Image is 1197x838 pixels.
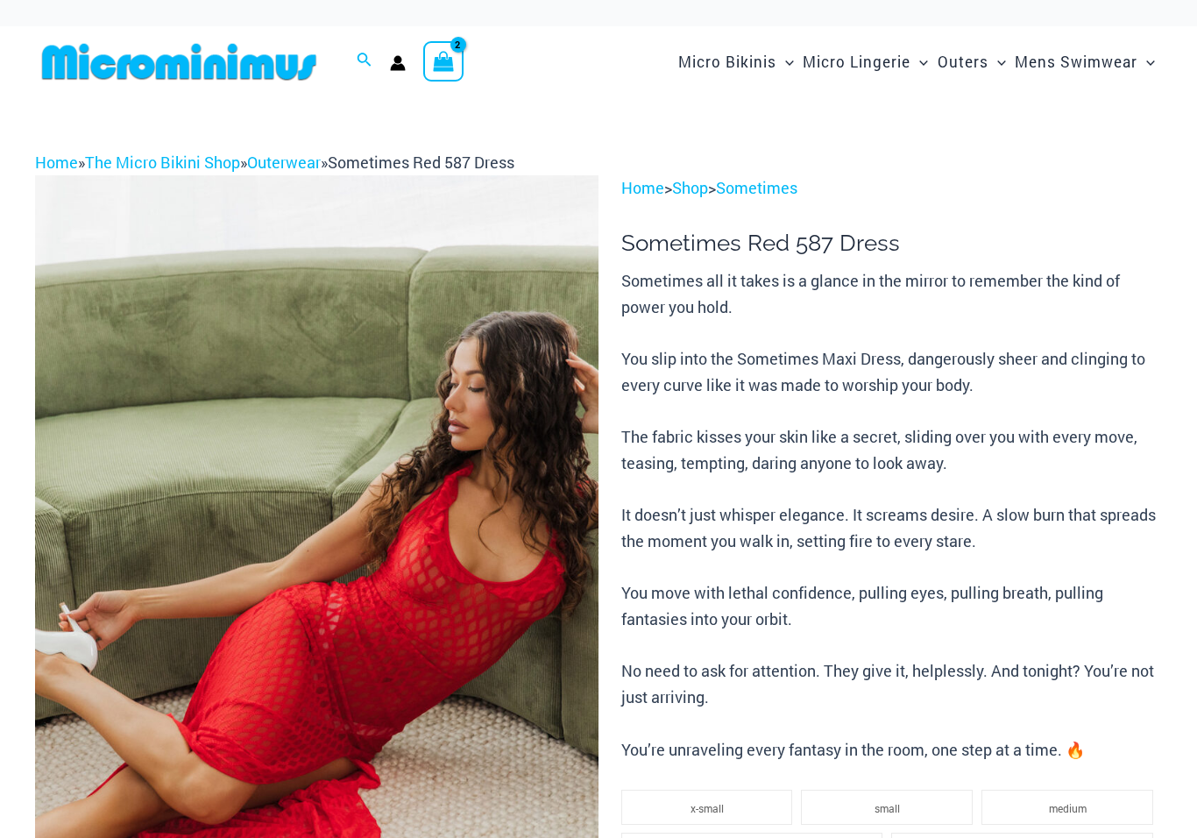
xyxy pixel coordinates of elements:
[988,39,1006,84] span: Menu Toggle
[776,39,794,84] span: Menu Toggle
[35,152,514,173] span: » » »
[621,790,793,825] li: x-small
[1010,35,1159,89] a: Mens SwimwearMenu ToggleMenu Toggle
[1137,39,1155,84] span: Menu Toggle
[678,39,776,84] span: Micro Bikinis
[875,801,900,815] span: small
[35,152,78,173] a: Home
[423,41,464,82] a: View Shopping Cart, 2 items
[621,230,1162,257] h1: Sometimes Red 587 Dress
[247,152,321,173] a: Outerwear
[910,39,928,84] span: Menu Toggle
[621,268,1162,763] p: Sometimes all it takes is a glance in the mirror to remember the kind of power you hold. You slip...
[621,177,664,198] a: Home
[716,177,797,198] a: Sometimes
[671,32,1162,91] nav: Site Navigation
[357,50,372,73] a: Search icon link
[390,55,406,71] a: Account icon link
[328,152,514,173] span: Sometimes Red 587 Dress
[803,39,910,84] span: Micro Lingerie
[85,152,240,173] a: The Micro Bikini Shop
[1049,801,1087,815] span: medium
[1015,39,1137,84] span: Mens Swimwear
[621,175,1162,202] p: > >
[981,790,1153,825] li: medium
[938,39,988,84] span: Outers
[674,35,798,89] a: Micro BikinisMenu ToggleMenu Toggle
[798,35,932,89] a: Micro LingerieMenu ToggleMenu Toggle
[691,801,724,815] span: x-small
[801,790,973,825] li: small
[933,35,1010,89] a: OutersMenu ToggleMenu Toggle
[35,42,323,82] img: MM SHOP LOGO FLAT
[672,177,708,198] a: Shop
